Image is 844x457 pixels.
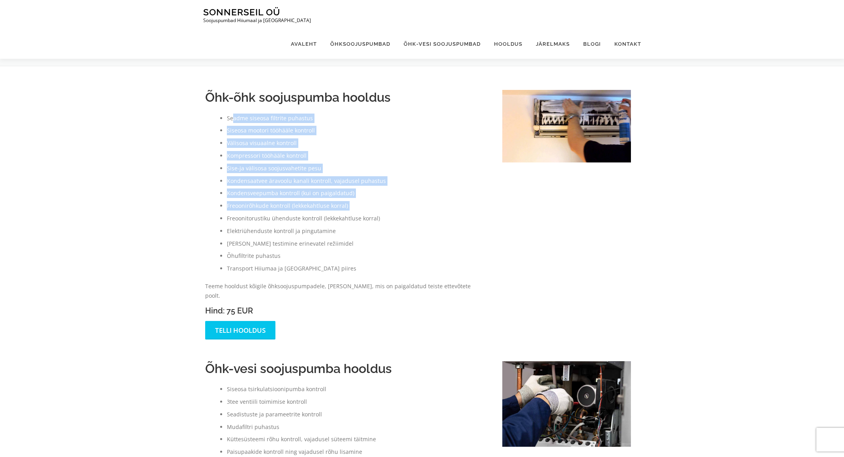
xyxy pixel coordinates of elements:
li: 3tee ventiili toimimise kontroll [227,397,487,407]
li: Paisupaakide kontroll ning vajadusel rõhu lisamine [227,447,487,457]
img: õhksoojuspumba hooldus [502,90,631,162]
a: Järelmaks [529,29,576,59]
a: Hooldus [487,29,529,59]
li: Siseosa mootori tööhääle kontroll [227,126,487,135]
li: Siseosa tsirkulatsioonipumba kontroll [227,384,487,394]
p: Soojuspumbad Hiiumaal ja [GEOGRAPHIC_DATA] [203,18,311,23]
img: ale boiler technician repairing a water pump stuck [502,361,631,447]
li: Freoonitorustiku ühenduste kontroll (lekkekahtluse korral) [227,214,487,223]
li: Välisosa visuaalne kontroll [227,138,487,148]
li: Elektriühenduste kontroll ja pingutamine [227,226,487,236]
a: Sonnerseil OÜ [203,7,280,17]
a: Blogi [576,29,608,59]
li: Freoonirõhkude kontroll (lekkekahtluse korral) [227,201,487,211]
a: Telli hooldus [205,321,275,339]
li: Kondensveepumba kontroll (kui on paigaldatud) [227,188,487,198]
a: Õhk-vesi soojuspumbad [397,29,487,59]
li: Küttesüsteemi rõhu kontroll, vajadusel süteemi täitmine [227,435,487,444]
a: Õhksoojuspumbad [324,29,397,59]
li: Sise-ja välisosa soojusvahetite pesu [227,164,487,173]
li: Seadme siseosa filtrite puhastus [227,114,487,123]
h2: Õhk-õhk soojuspumba hooldus [205,90,487,105]
a: Avaleht [284,29,324,59]
h2: Õhk-vesi soojuspumba hooldus [205,361,487,376]
li: Mudafiltri puhastus [227,422,487,432]
li: [PERSON_NAME] testimine erinevatel režiimidel [227,239,487,248]
li: Transport Hiiumaa ja [GEOGRAPHIC_DATA] piires [227,264,487,273]
li: Kompressori tööhääle kontroll [227,151,487,160]
li: Seadistuste ja parameetrite kontroll [227,410,487,419]
h3: Hind: 75 EUR [205,306,487,315]
p: Teeme hooldust kõigile õhksoojuspumpadele, [PERSON_NAME], mis on paigaldatud teiste ettevõtete po... [205,282,487,300]
li: Õhufiltrite puhastus [227,251,487,261]
a: Kontakt [608,29,641,59]
li: Kondensaatvee äravoolu kanali kontroll, vajadusel puhastus [227,176,487,186]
